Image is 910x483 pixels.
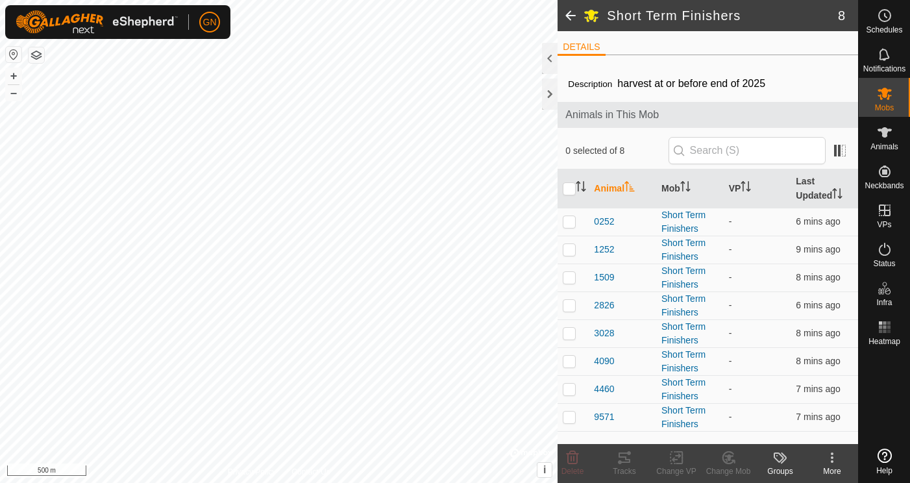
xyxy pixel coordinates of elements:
span: Mobs [875,104,894,112]
span: i [543,464,546,475]
span: 20 Sept 2025, 5:10 pm [796,272,840,282]
span: 20 Sept 2025, 5:12 pm [796,300,840,310]
th: Animal [589,169,656,208]
div: Change VP [650,465,702,477]
span: 9571 [594,410,614,424]
a: Help [859,443,910,480]
span: 8 [838,6,845,25]
div: Short Term Finishers [661,404,719,431]
app-display-virtual-paddock-transition: - [729,244,732,254]
th: Mob [656,169,724,208]
span: Delete [561,467,584,476]
span: Status [873,260,895,267]
div: Short Term Finishers [661,208,719,236]
app-display-virtual-paddock-transition: - [729,384,732,394]
div: Tracks [598,465,650,477]
button: Reset Map [6,47,21,62]
span: harvest at or before end of 2025 [612,73,770,94]
span: 20 Sept 2025, 5:10 pm [796,356,840,366]
p-sorticon: Activate to sort [624,183,635,193]
button: – [6,85,21,101]
span: Animals [870,143,898,151]
app-display-virtual-paddock-transition: - [729,300,732,310]
div: More [806,465,858,477]
span: Animals in This Mob [565,107,850,123]
span: 2826 [594,299,614,312]
span: 20 Sept 2025, 5:12 pm [796,216,840,227]
div: Short Term Finishers [661,264,719,291]
p-sorticon: Activate to sort [576,183,586,193]
div: Short Term Finishers [661,236,719,264]
span: 1509 [594,271,614,284]
span: Help [876,467,892,475]
img: Gallagher Logo [16,10,178,34]
div: Short Term Finishers [661,348,719,375]
div: Short Term Finishers [661,376,719,403]
span: Notifications [863,65,905,73]
span: 0 selected of 8 [565,144,668,158]
span: GN [203,16,217,29]
th: Last Updated [791,169,858,208]
app-display-virtual-paddock-transition: - [729,328,732,338]
button: i [537,463,552,477]
a: Contact Us [291,466,330,478]
div: Short Term Finishers [661,320,719,347]
div: Groups [754,465,806,477]
app-display-virtual-paddock-transition: - [729,412,732,422]
th: VP [724,169,791,208]
span: 20 Sept 2025, 5:09 pm [796,244,840,254]
a: Privacy Policy [228,466,277,478]
app-display-virtual-paddock-transition: - [729,356,732,366]
span: 1252 [594,243,614,256]
p-sorticon: Activate to sort [680,183,691,193]
span: 3028 [594,327,614,340]
label: Description [568,79,612,89]
div: Short Term Finishers [661,292,719,319]
p-sorticon: Activate to sort [741,183,751,193]
app-display-virtual-paddock-transition: - [729,216,732,227]
app-display-virtual-paddock-transition: - [729,272,732,282]
span: 4090 [594,354,614,368]
button: + [6,68,21,84]
span: 20 Sept 2025, 5:11 pm [796,412,840,422]
h2: Short Term Finishers [607,8,838,23]
span: 20 Sept 2025, 5:10 pm [796,328,840,338]
span: Infra [876,299,892,306]
button: Map Layers [29,47,44,63]
span: 4460 [594,382,614,396]
p-sorticon: Activate to sort [832,190,842,201]
span: 0252 [594,215,614,229]
span: VPs [877,221,891,229]
span: Neckbands [865,182,904,190]
span: Heatmap [868,338,900,345]
span: 20 Sept 2025, 5:11 pm [796,384,840,394]
div: Change Mob [702,465,754,477]
li: DETAILS [558,40,605,56]
input: Search (S) [669,137,826,164]
span: Schedules [866,26,902,34]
